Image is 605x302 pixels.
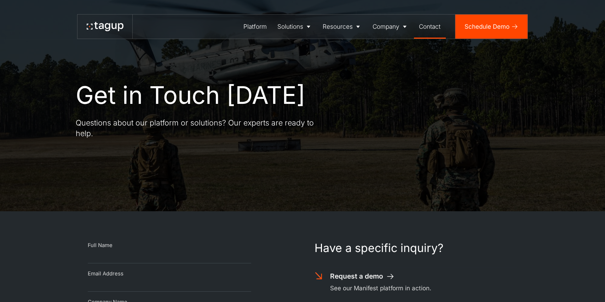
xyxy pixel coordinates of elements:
h1: Have a specific inquiry? [315,242,517,255]
div: Full Name [88,242,251,249]
div: Company [373,22,399,31]
a: Resources [317,15,367,39]
a: Contact [414,15,446,39]
a: Request a demo [330,272,395,281]
div: Solutions [277,22,303,31]
div: Request a demo [330,272,383,281]
div: See our Manifest platform in action. [330,284,431,293]
div: Platform [243,22,267,31]
div: Email Address [88,270,251,278]
a: Solutions [272,15,318,39]
a: Company [367,15,414,39]
div: Resources [323,22,353,31]
h1: Get in Touch [DATE] [76,82,305,109]
div: Schedule Demo [465,22,509,31]
a: Schedule Demo [455,15,528,39]
p: Questions about our platform or solutions? Our experts are ready to help. [76,118,330,139]
a: Platform [238,15,272,39]
div: Contact [419,22,440,31]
